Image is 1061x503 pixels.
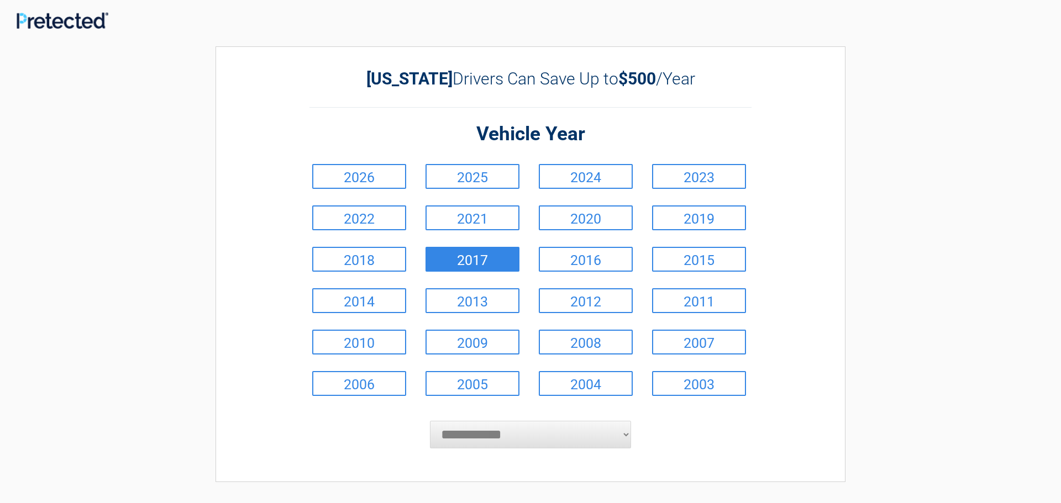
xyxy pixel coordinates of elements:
a: 2021 [426,205,519,230]
a: 2013 [426,288,519,313]
a: 2015 [652,247,746,272]
a: 2016 [539,247,633,272]
h2: Vehicle Year [309,121,752,147]
h2: Drivers Can Save Up to /Year [309,69,752,88]
a: 2003 [652,371,746,396]
a: 2014 [312,288,406,313]
a: 2022 [312,205,406,230]
a: 2004 [539,371,633,396]
a: 2019 [652,205,746,230]
b: [US_STATE] [366,69,453,88]
a: 2012 [539,288,633,313]
a: 2023 [652,164,746,189]
a: 2017 [426,247,519,272]
a: 2020 [539,205,633,230]
a: 2007 [652,330,746,354]
a: 2024 [539,164,633,189]
a: 2006 [312,371,406,396]
a: 2025 [426,164,519,189]
a: 2005 [426,371,519,396]
a: 2026 [312,164,406,189]
a: 2008 [539,330,633,354]
a: 2010 [312,330,406,354]
a: 2018 [312,247,406,272]
a: 2009 [426,330,519,354]
a: 2011 [652,288,746,313]
img: Main Logo [17,12,108,29]
b: $500 [618,69,656,88]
